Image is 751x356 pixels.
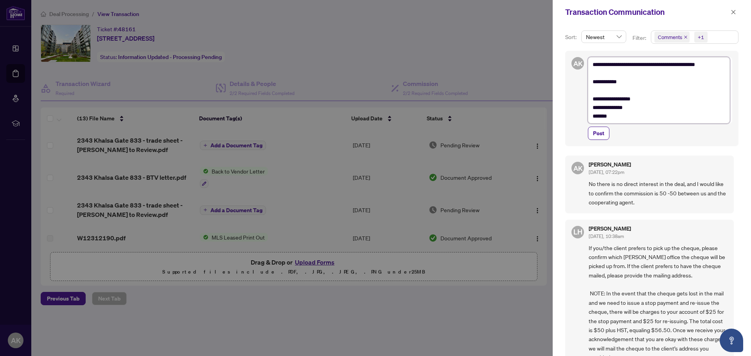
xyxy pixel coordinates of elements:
span: Comments [654,32,690,43]
span: AK [573,163,582,174]
h5: [PERSON_NAME] [589,226,631,231]
span: close [731,9,736,15]
span: close [684,35,688,39]
button: Post [588,127,609,140]
span: [DATE], 10:38am [589,233,624,239]
p: Sort: [565,33,578,41]
button: Open asap [720,329,743,352]
div: +1 [698,33,704,41]
p: Filter: [632,34,647,42]
h5: [PERSON_NAME] [589,162,631,167]
span: Post [593,127,604,140]
span: LH [573,226,582,237]
span: [DATE], 07:22pm [589,169,624,175]
div: Transaction Communication [565,6,728,18]
span: No there is no direct interest in the deal, and I would like to confirm the commission is 50 -50 ... [589,179,728,207]
span: Newest [586,31,622,43]
span: AK [573,58,582,69]
span: Comments [658,33,682,41]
